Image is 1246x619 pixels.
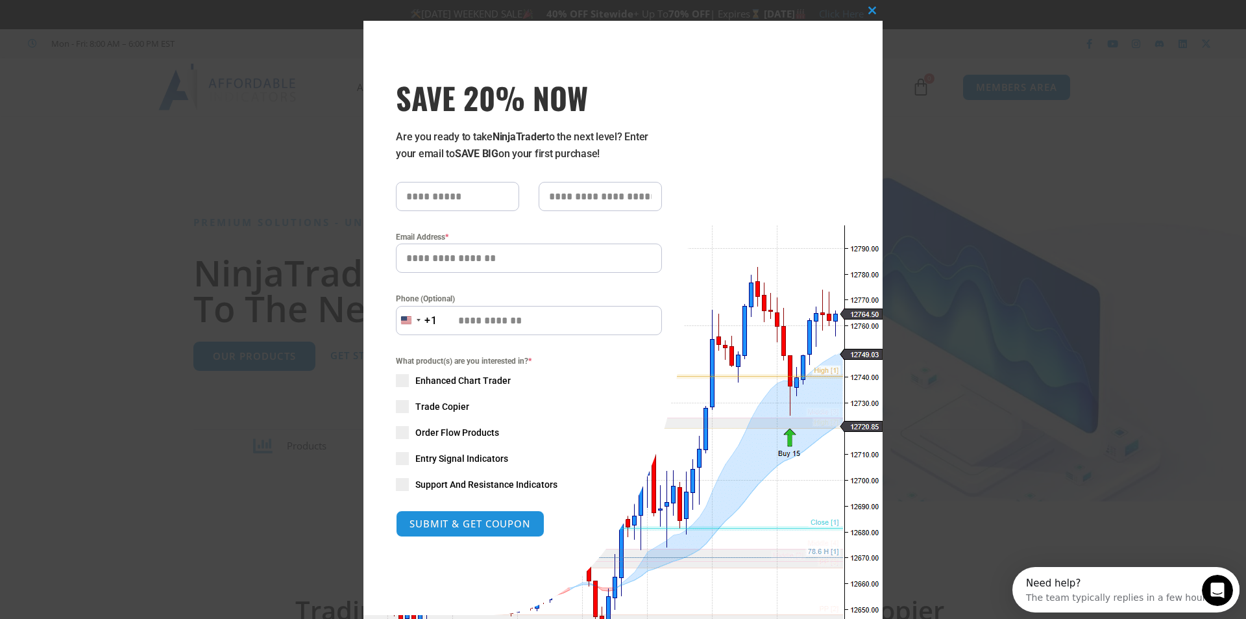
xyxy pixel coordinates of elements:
[396,79,662,116] span: SAVE 20% NOW
[396,400,662,413] label: Trade Copier
[424,312,437,329] div: +1
[396,231,662,244] label: Email Address
[396,511,544,537] button: SUBMIT & GET COUPON
[396,129,662,162] p: Are you ready to take to the next level? Enter your email to on your first purchase!
[396,478,662,491] label: Support And Resistance Indicators
[14,21,201,35] div: The team typically replies in a few hours.
[493,131,546,143] strong: NinjaTrader
[415,426,499,439] span: Order Flow Products
[455,147,498,160] strong: SAVE BIG
[14,11,201,21] div: Need help?
[1202,575,1233,606] iframe: Intercom live chat
[396,374,662,387] label: Enhanced Chart Trader
[396,426,662,439] label: Order Flow Products
[396,292,662,305] label: Phone (Optional)
[415,452,508,465] span: Entry Signal Indicators
[396,306,437,335] button: Selected country
[396,452,662,465] label: Entry Signal Indicators
[5,5,239,41] div: Open Intercom Messenger
[415,400,469,413] span: Trade Copier
[1012,567,1240,613] iframe: Intercom live chat discovery launcher
[415,478,557,491] span: Support And Resistance Indicators
[396,355,662,368] span: What product(s) are you interested in?
[415,374,511,387] span: Enhanced Chart Trader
